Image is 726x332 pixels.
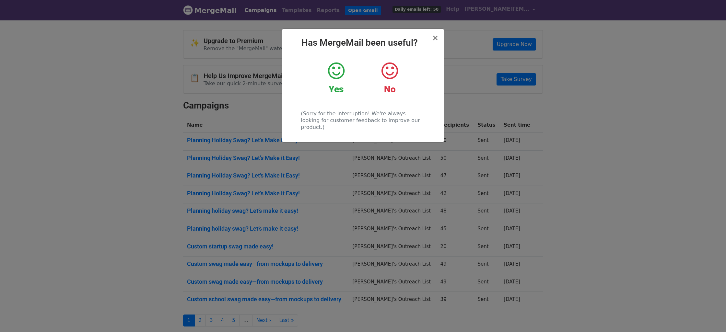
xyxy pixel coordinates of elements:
strong: No [384,84,396,95]
p: (Sorry for the interruption! We're always looking for customer feedback to improve our product.) [301,110,425,131]
h2: Has MergeMail been useful? [287,37,439,48]
a: No [368,61,412,95]
button: Close [432,34,439,42]
a: Yes [314,61,358,95]
strong: Yes [329,84,344,95]
span: × [432,33,439,42]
